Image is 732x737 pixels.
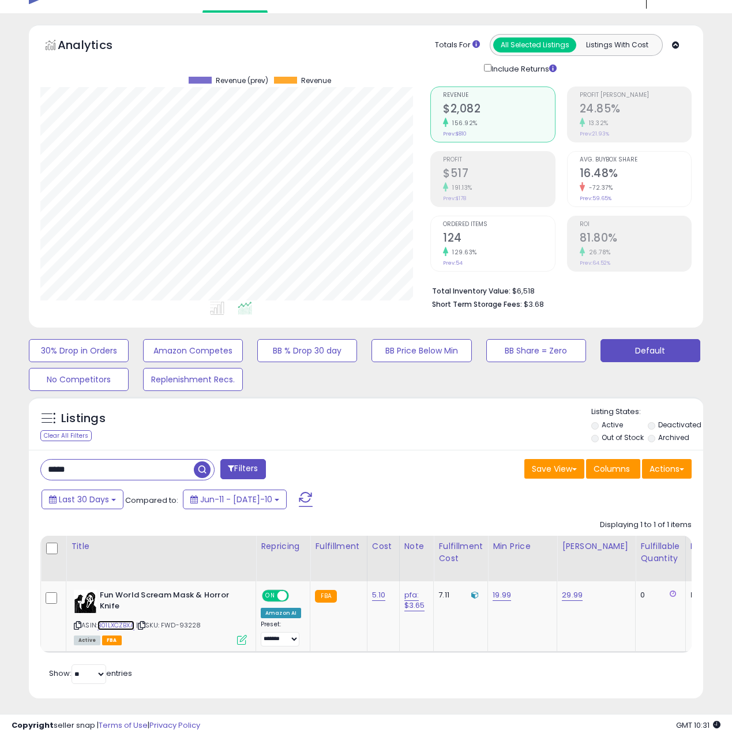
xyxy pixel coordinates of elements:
[432,283,683,297] li: $6,518
[448,248,477,257] small: 129.63%
[29,339,129,362] button: 30% Drop in Orders
[580,167,691,182] h2: 16.48%
[432,286,510,296] b: Total Inventory Value:
[591,407,703,418] p: Listing States:
[100,590,240,614] b: Fun World Scream Mask & Horror Knife
[216,77,268,85] span: Revenue (prev)
[220,459,265,479] button: Filters
[580,195,611,202] small: Prev: 59.65%
[443,195,466,202] small: Prev: $178
[448,183,472,192] small: 191.13%
[486,339,586,362] button: BB Share = Zero
[524,459,584,479] button: Save View
[432,299,522,309] b: Short Term Storage Fees:
[315,540,362,552] div: Fulfillment
[594,463,630,475] span: Columns
[263,591,277,601] span: ON
[315,590,336,603] small: FBA
[562,589,583,601] a: 29.99
[143,339,243,362] button: Amazon Competes
[143,368,243,391] button: Replenishment Recs.
[12,720,200,731] div: seller snap | |
[600,520,692,531] div: Displaying 1 to 1 of 1 items
[602,433,644,442] label: Out of Stock
[372,589,386,601] a: 5.10
[443,157,554,163] span: Profit
[443,92,554,99] span: Revenue
[149,720,200,731] a: Privacy Policy
[580,130,609,137] small: Prev: 21.93%
[183,490,287,509] button: Jun-11 - [DATE]-10
[443,260,463,266] small: Prev: 54
[301,77,331,85] span: Revenue
[585,119,609,127] small: 13.32%
[580,157,691,163] span: Avg. Buybox Share
[580,260,610,266] small: Prev: 64.52%
[658,433,689,442] label: Archived
[443,167,554,182] h2: $517
[640,590,676,600] div: 0
[585,183,613,192] small: -72.37%
[404,540,429,552] div: Note
[74,590,97,613] img: 41hSS6bOYIL._SL40_.jpg
[287,591,306,601] span: OFF
[257,339,357,362] button: BB % Drop 30 day
[493,540,552,552] div: Min Price
[99,720,148,731] a: Terms of Use
[97,621,134,630] a: B01LXCZBXA
[640,540,680,565] div: Fulfillable Quantity
[74,590,247,644] div: ASIN:
[58,37,135,56] h5: Analytics
[586,459,640,479] button: Columns
[371,339,471,362] button: BB Price Below Min
[585,248,611,257] small: 26.78%
[42,490,123,509] button: Last 30 Days
[524,299,544,310] span: $3.68
[12,720,54,731] strong: Copyright
[29,368,129,391] button: No Competitors
[493,589,511,601] a: 19.99
[562,540,630,552] div: [PERSON_NAME]
[658,420,701,430] label: Deactivated
[448,119,478,127] small: 156.92%
[125,495,178,506] span: Compared to:
[261,621,301,646] div: Preset:
[443,231,554,247] h2: 124
[602,420,623,430] label: Active
[580,221,691,228] span: ROI
[261,608,301,618] div: Amazon AI
[261,540,305,552] div: Repricing
[61,411,106,427] h5: Listings
[435,40,480,51] div: Totals For
[49,668,132,679] span: Show: entries
[580,102,691,118] h2: 24.85%
[40,430,92,441] div: Clear All Filters
[136,621,201,630] span: | SKU: FWD-93228
[438,540,483,565] div: Fulfillment Cost
[475,62,570,75] div: Include Returns
[438,590,479,600] div: 7.11
[404,589,425,611] a: pfa: $3.65
[600,339,700,362] button: Default
[576,37,659,52] button: Listings With Cost
[493,37,576,52] button: All Selected Listings
[372,540,395,552] div: Cost
[443,102,554,118] h2: $2,082
[102,636,122,645] span: FBA
[200,494,272,505] span: Jun-11 - [DATE]-10
[580,92,691,99] span: Profit [PERSON_NAME]
[74,636,100,645] span: All listings currently available for purchase on Amazon
[580,231,691,247] h2: 81.80%
[676,720,720,731] span: 2025-08-10 10:31 GMT
[59,494,109,505] span: Last 30 Days
[443,130,467,137] small: Prev: $810
[71,540,251,552] div: Title
[642,459,692,479] button: Actions
[443,221,554,228] span: Ordered Items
